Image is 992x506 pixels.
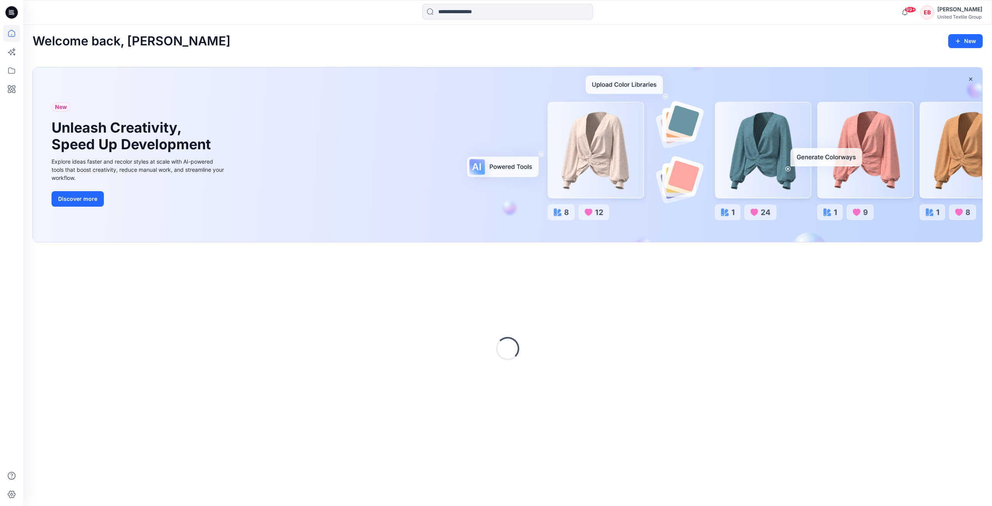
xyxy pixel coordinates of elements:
span: 99+ [904,7,916,13]
h2: Welcome back, [PERSON_NAME] [33,34,231,48]
div: United Textile Group [937,14,982,20]
button: Discover more [52,191,104,207]
div: EB [920,5,934,19]
button: New [948,34,983,48]
div: Explore ideas faster and recolor styles at scale with AI-powered tools that boost creativity, red... [52,157,226,182]
span: New [55,102,67,112]
h1: Unleash Creativity, Speed Up Development [52,119,214,153]
a: Discover more [52,191,226,207]
div: [PERSON_NAME] [937,5,982,14]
